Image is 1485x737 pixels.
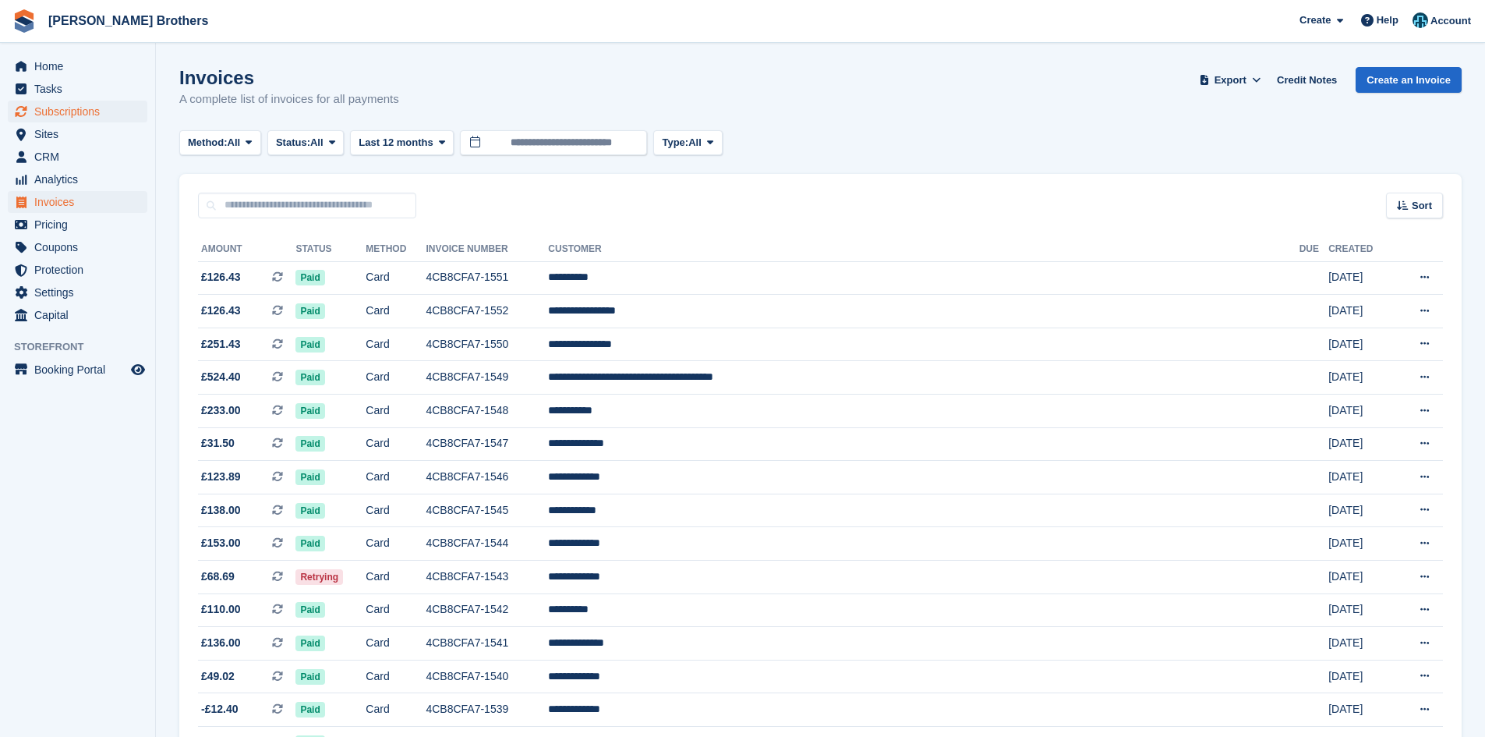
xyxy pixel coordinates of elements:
[548,237,1299,262] th: Customer
[1271,67,1343,93] a: Credit Notes
[201,601,241,618] span: £110.00
[366,627,426,661] td: Card
[1328,527,1395,561] td: [DATE]
[1328,361,1395,395] td: [DATE]
[201,668,235,685] span: £49.02
[295,702,324,718] span: Paid
[1328,693,1395,727] td: [DATE]
[201,635,241,651] span: £136.00
[1328,295,1395,328] td: [DATE]
[1328,395,1395,428] td: [DATE]
[201,502,241,519] span: £138.00
[34,101,128,122] span: Subscriptions
[8,168,147,190] a: menu
[8,146,147,168] a: menu
[34,168,128,190] span: Analytics
[426,361,548,395] td: 4CB8CFA7-1549
[267,130,344,156] button: Status: All
[366,427,426,461] td: Card
[1356,67,1462,93] a: Create an Invoice
[1328,328,1395,361] td: [DATE]
[1328,660,1395,693] td: [DATE]
[295,636,324,651] span: Paid
[366,237,426,262] th: Method
[426,461,548,494] td: 4CB8CFA7-1546
[34,304,128,326] span: Capital
[426,627,548,661] td: 4CB8CFA7-1541
[201,336,241,353] span: £251.43
[201,303,241,319] span: £126.43
[1196,67,1264,93] button: Export
[426,561,548,594] td: 4CB8CFA7-1543
[366,660,426,693] td: Card
[426,693,548,727] td: 4CB8CFA7-1539
[42,8,214,34] a: [PERSON_NAME] Brothers
[8,236,147,258] a: menu
[34,259,128,281] span: Protection
[201,402,241,419] span: £233.00
[366,361,426,395] td: Card
[1413,12,1428,28] img: Helen Eldridge
[8,282,147,303] a: menu
[14,339,155,355] span: Storefront
[426,427,548,461] td: 4CB8CFA7-1547
[295,303,324,319] span: Paid
[201,269,241,285] span: £126.43
[366,593,426,627] td: Card
[662,135,688,151] span: Type:
[295,503,324,519] span: Paid
[34,78,128,100] span: Tasks
[8,359,147,381] a: menu
[1377,12,1398,28] span: Help
[201,435,235,452] span: £31.50
[366,461,426,494] td: Card
[295,602,324,618] span: Paid
[359,135,433,151] span: Last 12 months
[201,569,235,585] span: £68.69
[1328,461,1395,494] td: [DATE]
[201,701,238,718] span: -£12.40
[8,123,147,145] a: menu
[426,660,548,693] td: 4CB8CFA7-1540
[34,123,128,145] span: Sites
[1328,237,1395,262] th: Created
[366,527,426,561] td: Card
[179,130,261,156] button: Method: All
[426,395,548,428] td: 4CB8CFA7-1548
[34,146,128,168] span: CRM
[295,536,324,551] span: Paid
[1299,237,1329,262] th: Due
[228,135,241,151] span: All
[34,236,128,258] span: Coupons
[426,295,548,328] td: 4CB8CFA7-1552
[295,669,324,685] span: Paid
[1328,561,1395,594] td: [DATE]
[295,569,343,585] span: Retrying
[1430,13,1471,29] span: Account
[295,337,324,353] span: Paid
[1328,427,1395,461] td: [DATE]
[350,130,454,156] button: Last 12 months
[201,535,241,551] span: £153.00
[426,261,548,295] td: 4CB8CFA7-1551
[8,214,147,236] a: menu
[34,359,128,381] span: Booking Portal
[366,295,426,328] td: Card
[8,191,147,213] a: menu
[295,270,324,285] span: Paid
[8,78,147,100] a: menu
[129,360,147,379] a: Preview store
[688,135,702,151] span: All
[201,369,241,385] span: £524.40
[34,214,128,236] span: Pricing
[295,469,324,485] span: Paid
[8,55,147,77] a: menu
[34,191,128,213] span: Invoices
[198,237,295,262] th: Amount
[366,261,426,295] td: Card
[295,436,324,452] span: Paid
[1412,198,1432,214] span: Sort
[12,9,36,33] img: stora-icon-8386f47178a22dfd0bd8f6a31ec36ba5ce8667c1dd55bd0f319d3a0aa187defe.svg
[295,370,324,385] span: Paid
[366,328,426,361] td: Card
